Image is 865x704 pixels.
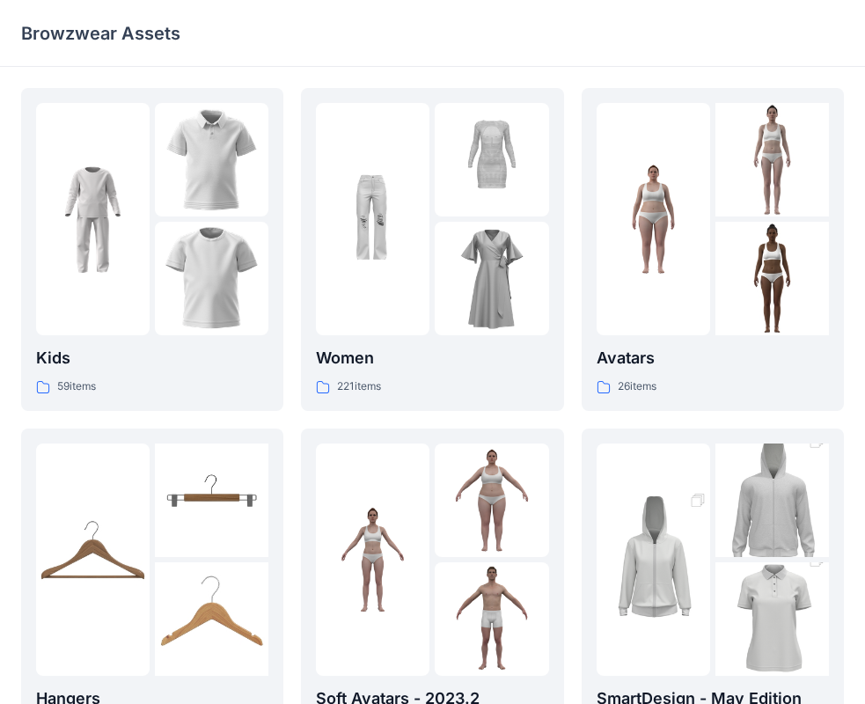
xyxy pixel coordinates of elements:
img: folder 2 [715,415,829,586]
p: Avatars [597,346,829,370]
img: folder 1 [36,502,150,616]
p: Women [316,346,548,370]
a: folder 1folder 2folder 3Women221items [301,88,563,411]
img: folder 3 [155,222,268,335]
img: folder 2 [435,444,548,557]
img: folder 2 [435,103,548,216]
p: Browzwear Assets [21,21,180,46]
a: folder 1folder 2folder 3Kids59items [21,88,283,411]
img: folder 3 [715,222,829,335]
img: folder 1 [597,163,710,276]
img: folder 2 [715,103,829,216]
img: folder 1 [597,474,710,645]
p: 221 items [337,378,381,396]
a: folder 1folder 2folder 3Avatars26items [582,88,844,411]
img: folder 3 [155,562,268,676]
img: folder 1 [316,502,429,616]
img: folder 3 [435,222,548,335]
img: folder 2 [155,444,268,557]
img: folder 1 [36,163,150,276]
img: folder 2 [155,103,268,216]
p: 26 items [618,378,656,396]
img: folder 3 [435,562,548,676]
p: 59 items [57,378,96,396]
img: folder 1 [316,163,429,276]
p: Kids [36,346,268,370]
